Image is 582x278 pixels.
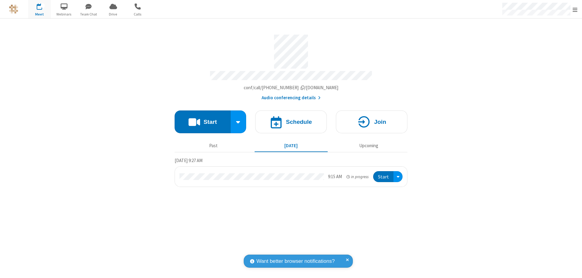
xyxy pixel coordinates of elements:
[53,12,75,17] span: Webinars
[393,171,403,182] div: Open menu
[256,257,335,265] span: Want better browser notifications?
[373,171,393,182] button: Start
[244,85,339,90] span: Copy my meeting room link
[286,119,312,125] h4: Schedule
[346,174,369,180] em: in progress
[77,12,100,17] span: Team Chat
[255,110,327,133] button: Schedule
[203,119,217,125] h4: Start
[126,12,149,17] span: Calls
[102,12,125,17] span: Drive
[262,94,321,101] button: Audio conferencing details
[328,173,342,180] div: 9:15 AM
[567,262,577,274] iframe: Chat
[332,140,405,151] button: Upcoming
[9,5,18,14] img: QA Selenium DO NOT DELETE OR CHANGE
[41,3,45,8] div: 1
[244,84,339,91] button: Copy my meeting room linkCopy my meeting room link
[231,110,246,133] div: Start conference options
[374,119,386,125] h4: Join
[177,140,250,151] button: Past
[175,158,202,163] span: [DATE] 9:27 AM
[175,30,407,101] section: Account details
[336,110,407,133] button: Join
[28,12,51,17] span: Meet
[175,157,407,187] section: Today's Meetings
[255,140,328,151] button: [DATE]
[175,110,231,133] button: Start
